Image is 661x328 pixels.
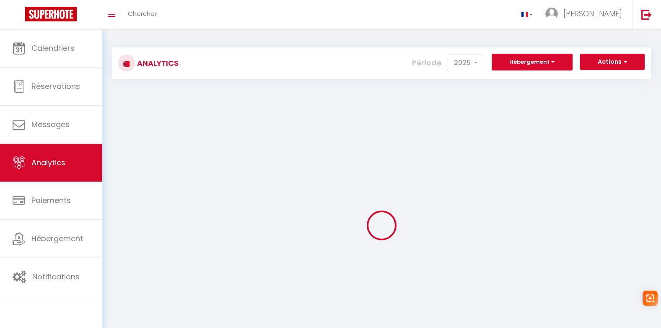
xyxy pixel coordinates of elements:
[31,81,80,91] span: Réservations
[25,7,77,21] img: Super Booking
[545,8,558,20] img: ...
[580,54,645,70] button: Actions
[32,271,80,282] span: Notifications
[31,195,71,206] span: Paiements
[128,9,157,18] span: Chercher
[31,119,70,130] span: Messages
[641,9,652,20] img: logout
[492,54,573,70] button: Hébergement
[563,8,622,19] span: [PERSON_NAME]
[412,54,441,72] label: Période
[31,43,75,53] span: Calendriers
[31,157,65,168] span: Analytics
[31,233,83,244] span: Hébergement
[135,54,179,73] h3: Analytics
